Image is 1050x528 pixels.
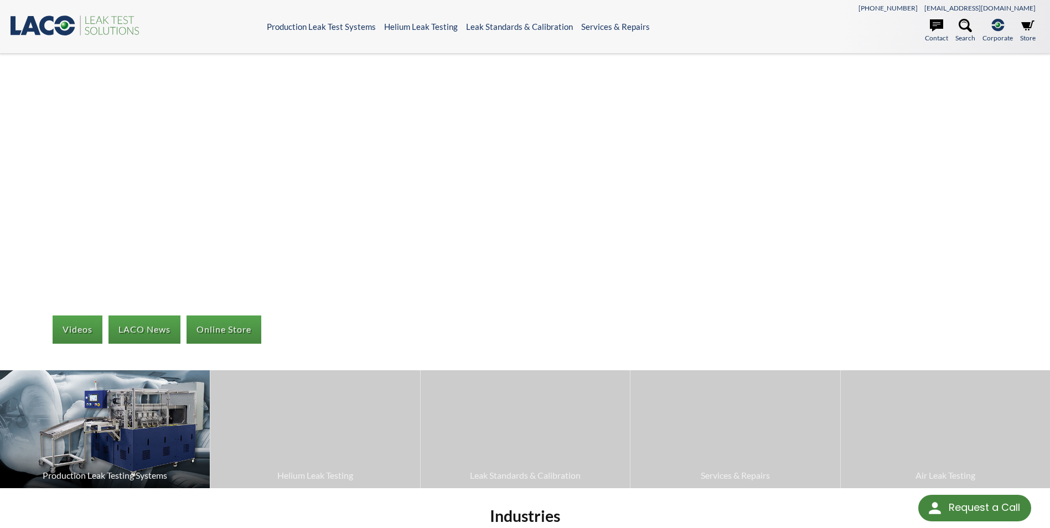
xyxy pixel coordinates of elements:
[926,499,944,517] img: round button
[210,370,420,488] a: Helium Leak Testing
[982,33,1013,43] span: Corporate
[841,370,1050,488] a: Air Leak Testing
[918,495,1031,521] div: Request a Call
[53,315,102,343] a: Videos
[216,468,414,483] span: Helium Leak Testing
[384,22,458,32] a: Helium Leak Testing
[924,4,1036,12] a: [EMAIL_ADDRESS][DOMAIN_NAME]
[426,468,624,483] span: Leak Standards & Calibration
[636,468,834,483] span: Services & Repairs
[630,370,840,488] a: Services & Repairs
[187,315,261,343] a: Online Store
[108,315,180,343] a: LACO News
[267,22,376,32] a: Production Leak Test Systems
[858,4,918,12] a: [PHONE_NUMBER]
[955,19,975,43] a: Search
[581,22,650,32] a: Services & Repairs
[223,506,826,526] h2: Industries
[466,22,573,32] a: Leak Standards & Calibration
[925,19,948,43] a: Contact
[1020,19,1036,43] a: Store
[6,468,204,483] span: Production Leak Testing Systems
[846,468,1044,483] span: Air Leak Testing
[949,495,1020,520] div: Request a Call
[421,370,630,488] a: Leak Standards & Calibration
